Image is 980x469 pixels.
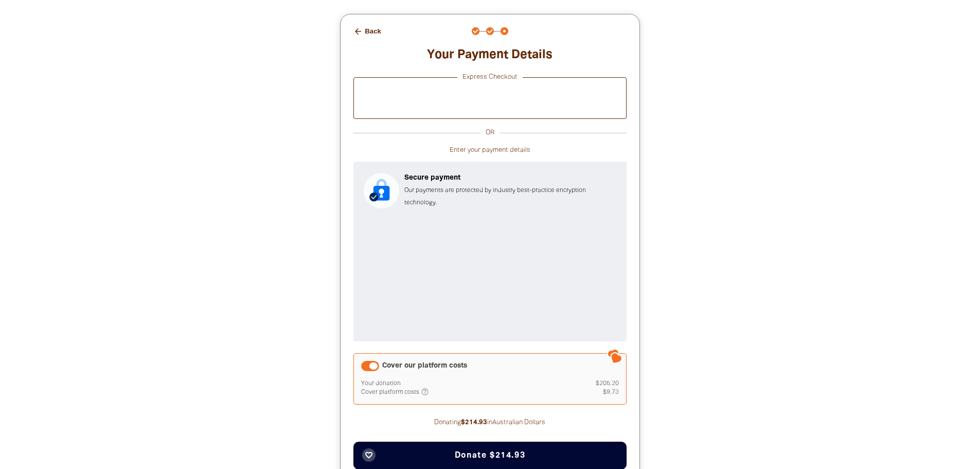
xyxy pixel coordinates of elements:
i: arrow_back [353,27,363,36]
legend: Express Checkout [457,71,523,83]
b: $214.93 [461,420,487,426]
button: Navigate to step 3 of 3 to enter your payment details [501,27,508,35]
iframe: PayPal-paypal [359,83,621,112]
button: Navigate to step 2 of 3 to enter your details [486,27,494,35]
td: Cover platform costs [361,388,554,397]
p: Secure payment [404,172,616,184]
button: Navigate to step 1 of 3 to enter your donation amount [472,27,479,35]
p: Our payments are protected by industry best-practice encryption technology. [404,184,616,209]
button: Cover our platform costs [361,361,379,371]
span: Donate $214.93 [455,451,525,460]
iframe: Secure payment input frame [362,217,618,333]
i: help_outlined [421,388,437,396]
td: Your donation [361,379,554,388]
p: Donating in Australian Dollars [353,416,627,429]
p: OR [480,127,500,139]
td: $9.73 [554,388,619,397]
p: Enter your payment details [353,144,627,157]
button: Back [349,23,385,40]
td: $205.20 [554,379,619,388]
h3: Your Payment Details [353,47,627,63]
i: favorite_border [365,451,373,459]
